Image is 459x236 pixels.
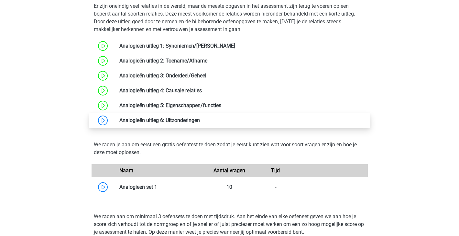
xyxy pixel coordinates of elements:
[115,42,368,50] div: Analogieën uitleg 1: Synoniemen/[PERSON_NAME]
[115,57,368,65] div: Analogieën uitleg 2: Toename/Afname
[115,72,368,80] div: Analogieën uitleg 3: Onderdeel/Geheel
[115,167,207,174] div: Naam
[115,183,207,191] div: Analogieen set 1
[115,102,368,109] div: Analogieën uitleg 5: Eigenschappen/functies
[115,117,368,124] div: Analogieën uitleg 6: Uitzonderingen
[94,2,366,33] p: Er zijn oneindig veel relaties in de wereld, maar de meeste opgaven in het assessment zijn terug ...
[206,167,252,174] div: Aantal vragen
[94,213,366,236] p: We raden aan om minimaal 3 oefensets te doen met tijdsdruk. Aan het einde van elke oefenset geven...
[253,167,299,174] div: Tijd
[94,141,366,156] p: We raden je aan om eerst een gratis oefentest te doen zodat je eerst kunt zien wat voor soort vra...
[115,87,368,95] div: Analogieën uitleg 4: Causale relaties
